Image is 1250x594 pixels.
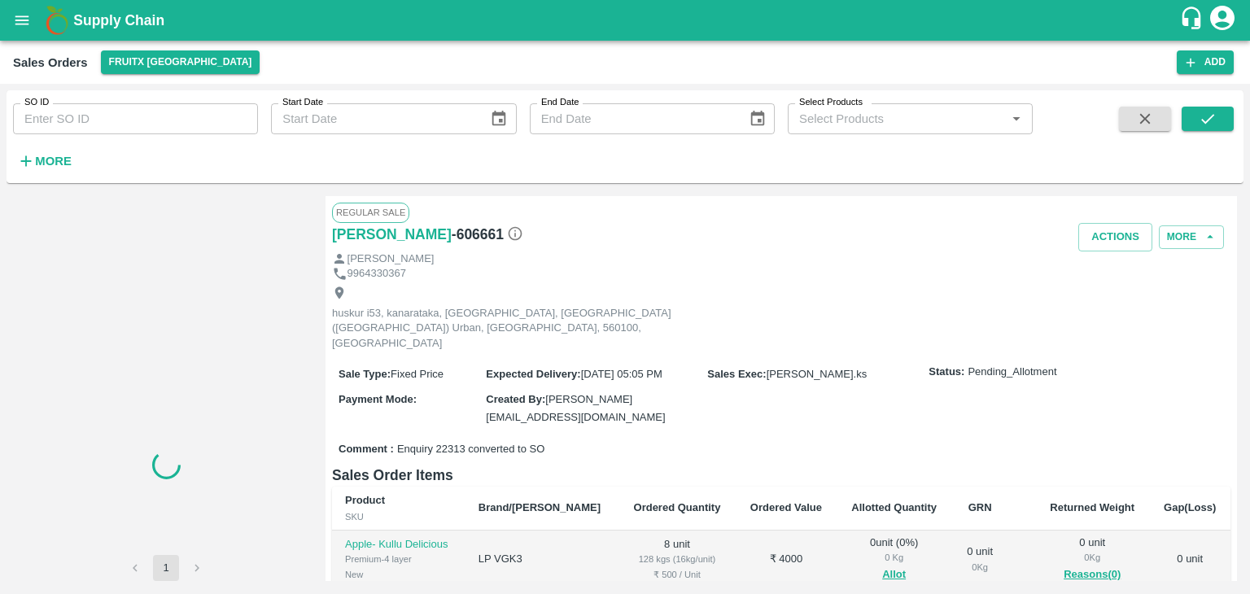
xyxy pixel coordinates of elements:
[13,147,76,175] button: More
[486,393,665,423] span: [PERSON_NAME][EMAIL_ADDRESS][DOMAIN_NAME]
[339,442,394,457] label: Comment :
[1048,550,1136,565] div: 0 Kg
[929,365,964,380] label: Status:
[345,494,385,506] b: Product
[581,368,662,380] span: [DATE] 05:05 PM
[541,96,579,109] label: End Date
[1164,501,1216,513] b: Gap(Loss)
[391,368,444,380] span: Fixed Price
[13,52,88,73] div: Sales Orders
[339,393,417,405] label: Payment Mode :
[964,544,995,574] div: 0 unit
[332,223,452,246] a: [PERSON_NAME]
[479,501,601,513] b: Brand/[PERSON_NAME]
[332,306,698,352] p: huskur i53, kanarataka, [GEOGRAPHIC_DATA], [GEOGRAPHIC_DATA] ([GEOGRAPHIC_DATA]) Urban, [GEOGRAPH...
[742,103,773,134] button: Choose date
[530,103,736,134] input: End Date
[799,96,863,109] label: Select Products
[24,96,49,109] label: SO ID
[345,552,452,566] div: Premium-4 layer
[3,2,41,39] button: open drawer
[332,203,409,222] span: Regular Sale
[347,251,435,267] p: [PERSON_NAME]
[73,9,1179,32] a: Supply Chain
[1048,566,1136,584] button: Reasons(0)
[332,464,1230,487] h6: Sales Order Items
[793,108,1001,129] input: Select Products
[271,103,477,134] input: Start Date
[750,501,822,513] b: Ordered Value
[767,368,868,380] span: [PERSON_NAME].ks
[1179,6,1208,35] div: customer-support
[41,4,73,37] img: logo
[397,442,544,457] span: Enquiry 22313 converted to SO
[486,393,545,405] label: Created By :
[850,535,938,584] div: 0 unit ( 0 %)
[1048,535,1136,584] div: 0 unit
[882,566,906,584] button: Allot
[345,567,452,582] div: New
[851,501,937,513] b: Allotted Quantity
[465,531,618,590] td: LP VGK3
[618,531,736,590] td: 8 unit
[282,96,323,109] label: Start Date
[1177,50,1234,74] button: Add
[101,50,260,74] button: Select DC
[632,567,723,582] div: ₹ 500 / Unit
[632,552,723,566] div: 128 kgs (16kg/unit)
[35,155,72,168] strong: More
[850,550,938,565] div: 0 Kg
[634,501,721,513] b: Ordered Quantity
[345,509,452,524] div: SKU
[347,266,406,282] p: 9964330367
[120,555,212,581] nav: pagination navigation
[736,531,837,590] td: ₹ 4000
[964,560,995,574] div: 0 Kg
[13,103,258,134] input: Enter SO ID
[707,368,766,380] label: Sales Exec :
[153,555,179,581] button: page 1
[968,365,1056,380] span: Pending_Allotment
[1006,108,1027,129] button: Open
[968,501,992,513] b: GRN
[1149,531,1230,590] td: 0 unit
[483,103,514,134] button: Choose date
[73,12,164,28] b: Supply Chain
[1208,3,1237,37] div: account of current user
[452,223,523,246] h6: - 606661
[486,368,580,380] label: Expected Delivery :
[1050,501,1134,513] b: Returned Weight
[1159,225,1224,249] button: More
[345,537,452,553] p: Apple- Kullu Delicious
[339,368,391,380] label: Sale Type :
[1078,223,1152,251] button: Actions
